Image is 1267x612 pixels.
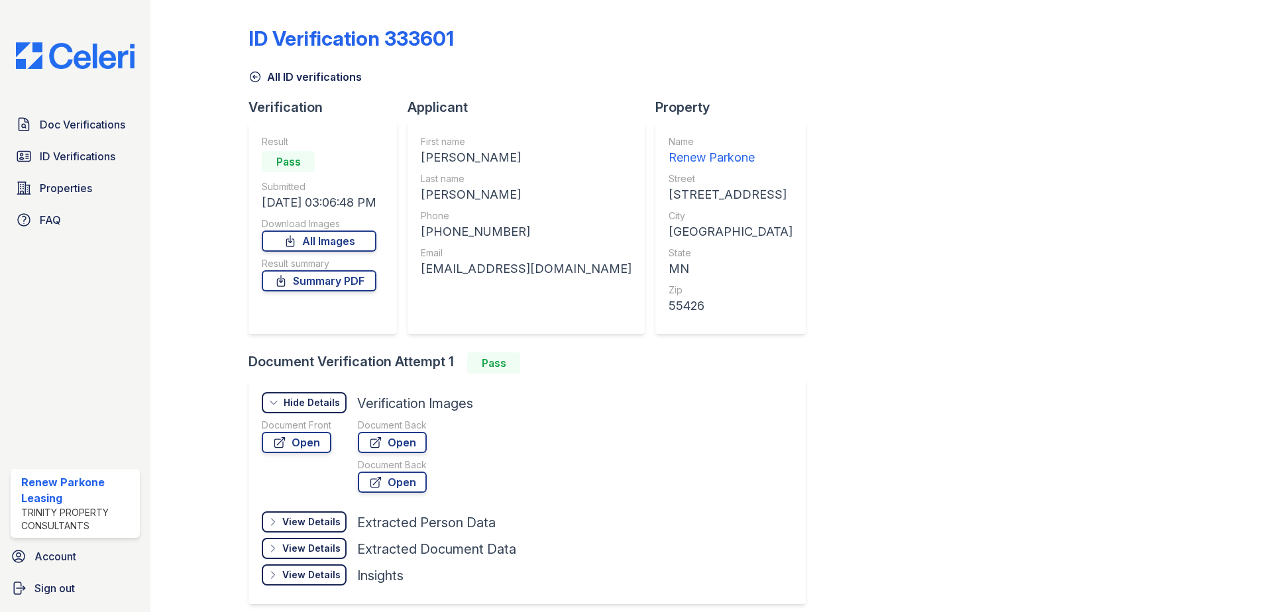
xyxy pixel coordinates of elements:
[358,432,427,453] a: Open
[40,148,115,164] span: ID Verifications
[408,98,655,117] div: Applicant
[421,246,632,260] div: Email
[358,419,427,432] div: Document Back
[11,175,140,201] a: Properties
[284,396,340,409] div: Hide Details
[357,394,473,413] div: Verification Images
[21,474,135,506] div: Renew Parkone Leasing
[358,472,427,493] a: Open
[34,580,75,596] span: Sign out
[669,135,793,167] a: Name Renew Parkone
[669,172,793,185] div: Street
[40,180,92,196] span: Properties
[421,260,632,278] div: [EMAIL_ADDRESS][DOMAIN_NAME]
[11,207,140,233] a: FAQ
[5,42,145,69] img: CE_Logo_Blue-a8612792a0a2168367f1c8372b55b34899dd931a85d93a1a3d3e32e68fde9ad4.png
[5,543,145,570] a: Account
[248,26,454,50] div: ID Verification 333601
[421,209,632,223] div: Phone
[282,515,341,529] div: View Details
[11,111,140,138] a: Doc Verifications
[11,143,140,170] a: ID Verifications
[358,458,427,472] div: Document Back
[262,135,376,148] div: Result
[282,542,341,555] div: View Details
[655,98,816,117] div: Property
[421,185,632,204] div: [PERSON_NAME]
[21,506,135,533] div: Trinity Property Consultants
[262,193,376,212] div: [DATE] 03:06:48 PM
[421,135,632,148] div: First name
[669,283,793,297] div: Zip
[262,270,376,291] a: Summary PDF
[669,209,793,223] div: City
[262,257,376,270] div: Result summary
[40,117,125,132] span: Doc Verifications
[669,260,793,278] div: MN
[34,548,76,564] span: Account
[669,185,793,204] div: [STREET_ADDRESS]
[421,148,632,167] div: [PERSON_NAME]
[357,540,516,558] div: Extracted Document Data
[421,223,632,241] div: [PHONE_NUMBER]
[669,148,793,167] div: Renew Parkone
[357,566,404,585] div: Insights
[669,246,793,260] div: State
[248,69,362,85] a: All ID verifications
[248,352,816,374] div: Document Verification Attempt 1
[669,297,793,315] div: 55426
[357,513,496,532] div: Extracted Person Data
[669,223,793,241] div: [GEOGRAPHIC_DATA]
[421,172,632,185] div: Last name
[262,217,376,230] div: Download Images
[467,352,520,374] div: Pass
[669,135,793,148] div: Name
[262,180,376,193] div: Submitted
[40,212,61,228] span: FAQ
[248,98,408,117] div: Verification
[262,432,331,453] a: Open
[262,151,315,172] div: Pass
[5,575,145,601] a: Sign out
[282,568,341,582] div: View Details
[262,230,376,252] a: All Images
[1211,559,1254,599] iframe: chat widget
[262,419,331,432] div: Document Front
